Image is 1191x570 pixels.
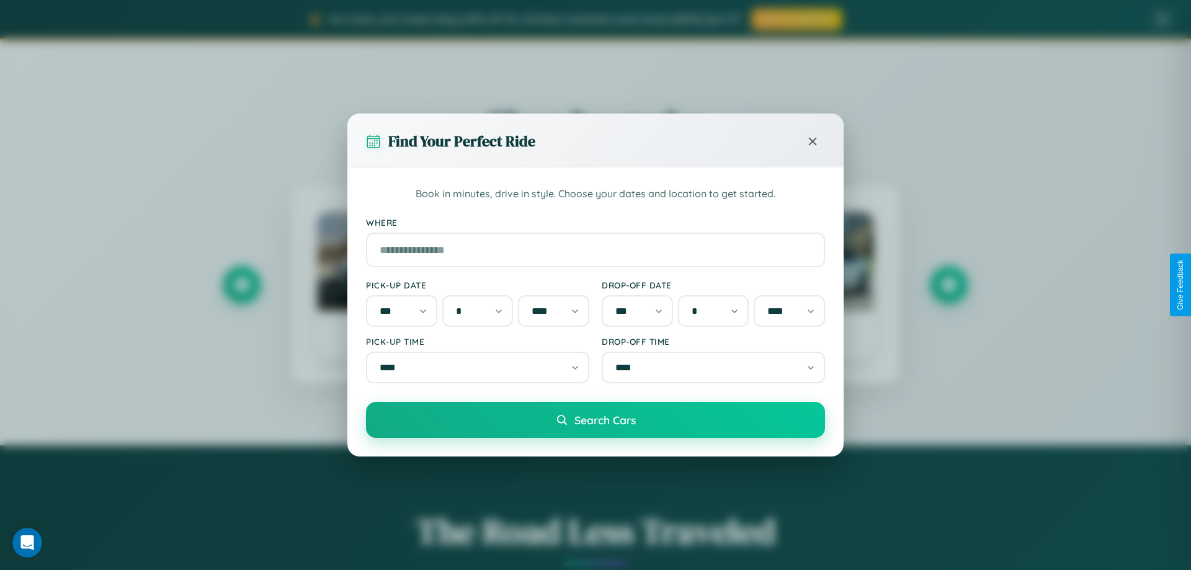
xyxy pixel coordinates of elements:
label: Drop-off Date [602,280,825,290]
p: Book in minutes, drive in style. Choose your dates and location to get started. [366,186,825,202]
span: Search Cars [574,413,636,427]
label: Drop-off Time [602,336,825,347]
label: Pick-up Date [366,280,589,290]
h3: Find Your Perfect Ride [388,131,535,151]
label: Where [366,217,825,228]
label: Pick-up Time [366,336,589,347]
button: Search Cars [366,402,825,438]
